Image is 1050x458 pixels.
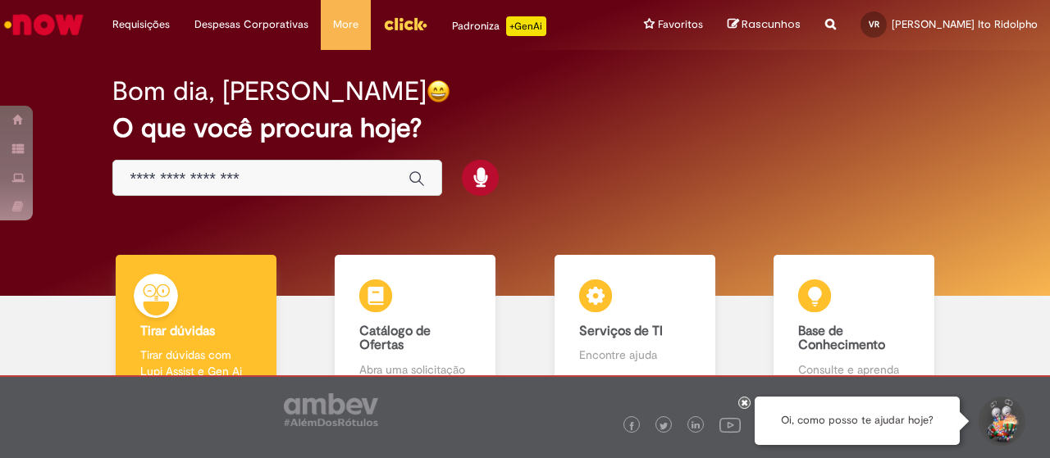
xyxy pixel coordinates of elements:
img: happy-face.png [427,79,450,103]
a: Rascunhos [728,17,801,33]
a: Serviços de TI Encontre ajuda [525,255,745,397]
p: +GenAi [506,16,546,36]
span: VR [869,19,879,29]
h2: O que você procura hoje? [112,114,937,143]
span: More [333,16,358,33]
img: click_logo_yellow_360x200.png [383,11,427,36]
span: [PERSON_NAME] Ito Ridolpho [892,17,1038,31]
img: logo_footer_youtube.png [719,414,741,435]
a: Tirar dúvidas Tirar dúvidas com Lupi Assist e Gen Ai [86,255,306,397]
p: Consulte e aprenda [798,361,910,378]
img: logo_footer_twitter.png [660,422,668,430]
img: logo_footer_facebook.png [628,422,636,430]
span: Rascunhos [742,16,801,32]
b: Tirar dúvidas [140,323,215,339]
a: Catálogo de Ofertas Abra uma solicitação [306,255,526,397]
span: Despesas Corporativas [194,16,308,33]
button: Iniciar Conversa de Suporte [976,397,1025,446]
b: Serviços de TI [579,323,663,339]
span: Requisições [112,16,170,33]
div: Oi, como posso te ajudar hoje? [755,397,960,445]
p: Tirar dúvidas com Lupi Assist e Gen Ai [140,347,252,379]
h2: Bom dia, [PERSON_NAME] [112,77,427,106]
div: Padroniza [452,16,546,36]
b: Catálogo de Ofertas [359,323,431,354]
img: logo_footer_ambev_rotulo_gray.png [284,393,378,426]
p: Abra uma solicitação [359,361,471,378]
span: Favoritos [658,16,703,33]
img: logo_footer_linkedin.png [692,421,700,431]
p: Encontre ajuda [579,347,691,363]
b: Base de Conhecimento [798,323,885,354]
a: Base de Conhecimento Consulte e aprenda [745,255,965,397]
img: ServiceNow [2,8,86,41]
